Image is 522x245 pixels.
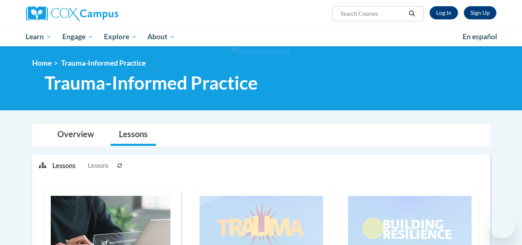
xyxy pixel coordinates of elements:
img: Cox Campus [26,6,118,21]
a: En español [457,28,503,45]
span: About [147,32,175,42]
span: Explore [104,32,137,42]
span: Engage [62,32,93,42]
span: Lessons [88,161,109,170]
span: Learn [26,32,52,42]
a: Register [464,6,496,19]
a: Cox Campus [26,6,175,21]
span: En español [463,32,497,41]
div: Main menu [20,27,503,46]
a: Engage [57,27,99,46]
a: Home [32,59,52,67]
span: Trauma-Informed Practice [61,59,146,67]
a: Log In [430,6,458,19]
i:  [408,11,416,17]
iframe: Button to launch messaging window [489,212,515,238]
input: Search Courses [340,9,406,19]
a: Lessons [111,124,156,146]
p: Lessons [52,161,76,170]
span: Trauma-Informed Practice [45,72,258,94]
a: Learn [21,27,57,46]
a: About [142,27,181,46]
a: Overview [49,124,102,146]
img: Section background [232,47,291,56]
button: Search [406,9,418,19]
a: Explore [99,27,142,46]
